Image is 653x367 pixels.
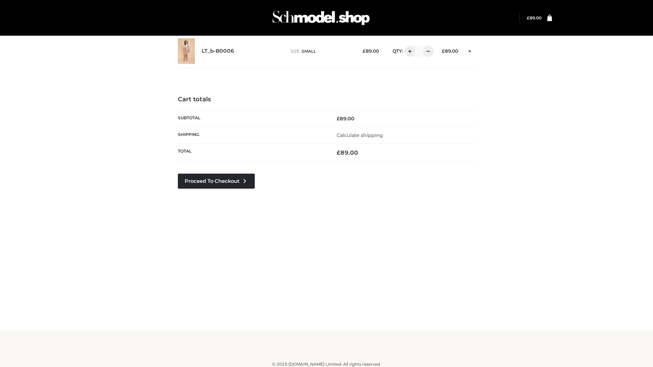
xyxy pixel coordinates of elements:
span: £ [337,149,340,156]
a: Proceed to Checkout [178,174,255,189]
bdi: 89.00 [337,116,354,122]
th: Total [178,144,326,162]
bdi: 89.00 [337,149,358,156]
h4: Cart totals [178,96,475,103]
div: QTY: [386,46,431,57]
a: LT_b-B0006 [202,48,234,54]
a: £89.00 [527,15,541,20]
bdi: 89.00 [363,48,379,54]
span: £ [363,48,366,54]
span: £ [442,48,445,54]
span: SMALL [302,49,316,54]
a: Remove this item [465,46,475,55]
bdi: 89.00 [527,15,541,20]
th: Subtotal [178,110,326,127]
span: £ [527,15,530,20]
bdi: 89.00 [442,48,458,54]
th: Shipping [178,127,326,143]
img: Schmodel Admin 964 [270,4,372,31]
span: £ [337,116,340,122]
a: Calculate shipping [337,132,383,138]
p: size : [290,48,352,54]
